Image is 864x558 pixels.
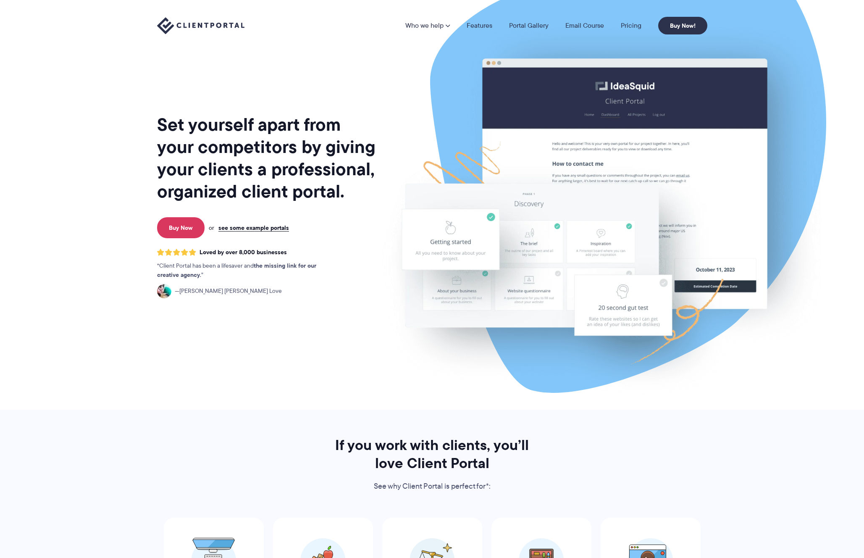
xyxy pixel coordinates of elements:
[324,436,541,472] h2: If you work with clients, you’ll love Client Portal
[621,22,641,29] a: Pricing
[565,22,604,29] a: Email Course
[218,224,289,232] a: see some example portals
[157,113,377,203] h1: Set yourself apart from your competitors by giving your clients a professional, organized client ...
[658,17,707,34] a: Buy Now!
[509,22,549,29] a: Portal Gallery
[324,480,541,493] p: See why Client Portal is perfect for*:
[157,261,334,280] p: Client Portal has been a lifesaver and .
[175,287,282,296] span: [PERSON_NAME] [PERSON_NAME] Love
[200,249,287,256] span: Loved by over 8,000 businesses
[157,261,316,279] strong: the missing link for our creative agency
[405,22,450,29] a: Who we help
[467,22,492,29] a: Features
[157,217,205,238] a: Buy Now
[209,224,214,232] span: or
